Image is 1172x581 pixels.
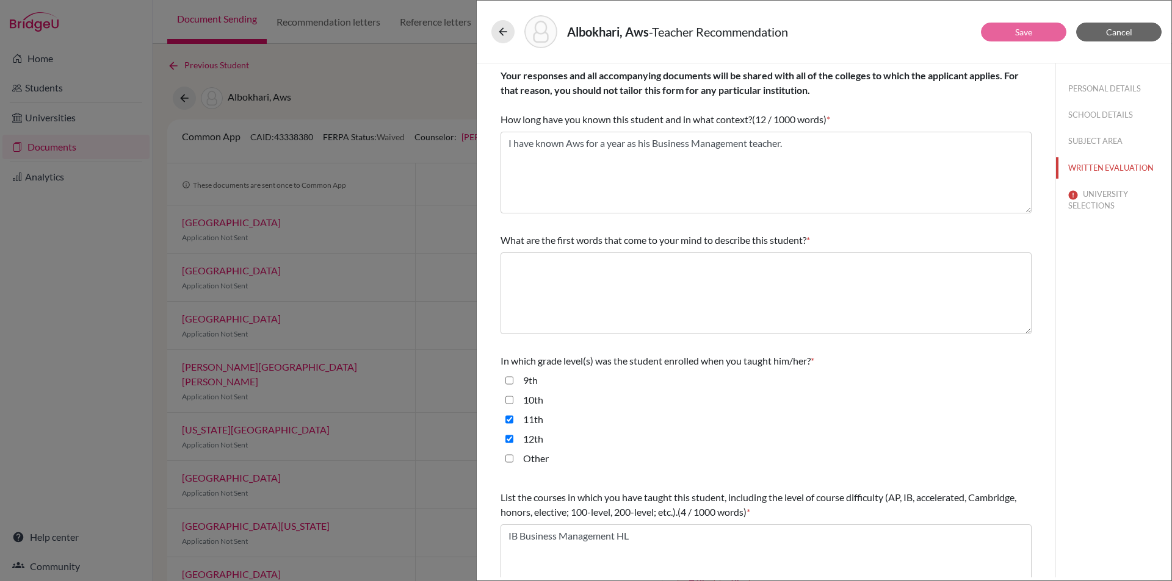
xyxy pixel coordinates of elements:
button: WRITTEN EVALUATION [1056,157,1171,179]
span: What are the first words that come to your mind to describe this student? [501,234,806,246]
strong: Albokhari, Aws [567,24,649,39]
button: SCHOOL DETAILS [1056,104,1171,126]
button: SUBJECT AREA [1056,130,1171,152]
img: error-544570611efd0a2d1de9.svg [1068,190,1078,200]
button: UNIVERSITY SELECTIONS [1056,184,1171,216]
span: In which grade level(s) was the student enrolled when you taught him/her? [501,355,811,366]
span: List the courses in which you have taught this student, including the level of course difficulty ... [501,491,1016,518]
label: 9th [523,373,538,388]
label: 12th [523,432,543,446]
span: How long have you known this student and in what context? [501,70,1019,125]
span: (4 / 1000 words) [678,506,747,518]
textarea: I have known Aws for a year as his Business Management teacher. [501,132,1032,213]
label: Other [523,451,549,466]
label: 10th [523,393,543,407]
b: Your responses and all accompanying documents will be shared with all of the colleges to which th... [501,70,1019,96]
button: PERSONAL DETAILS [1056,78,1171,99]
label: 11th [523,412,543,427]
span: (12 / 1000 words) [752,113,827,125]
span: - Teacher Recommendation [649,24,788,39]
